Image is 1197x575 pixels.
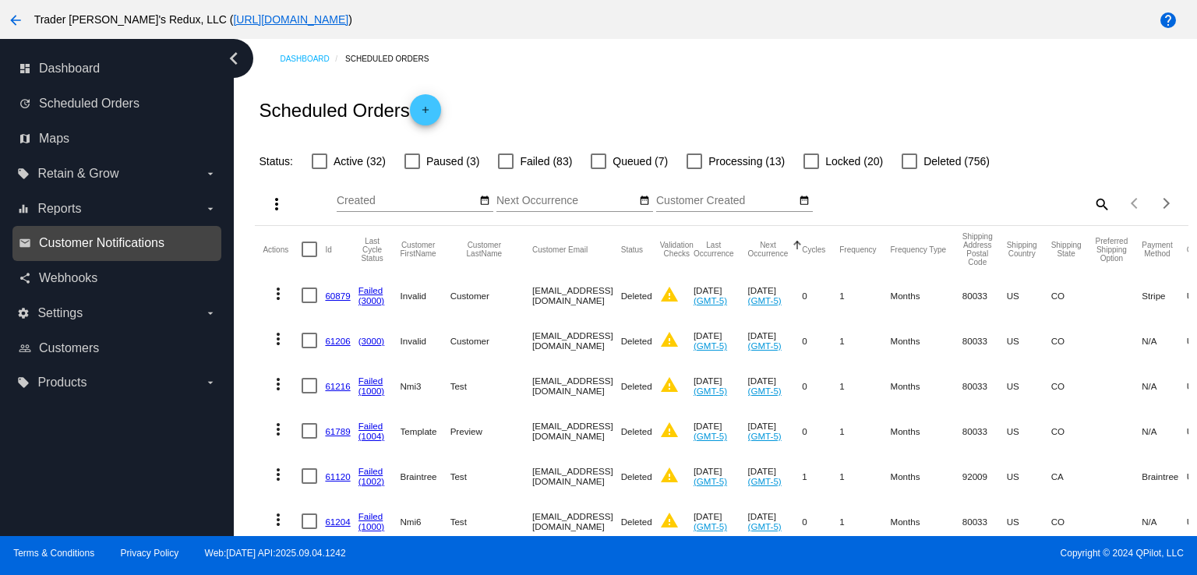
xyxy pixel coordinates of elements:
a: (GMT-5) [694,340,727,351]
a: (3000) [358,336,385,346]
i: arrow_drop_down [204,307,217,319]
mat-cell: [EMAIL_ADDRESS][DOMAIN_NAME] [532,499,621,544]
span: Active (32) [334,152,386,171]
mat-cell: Nmi3 [401,363,450,408]
mat-cell: CA [1051,453,1096,499]
button: Change sorting for ShippingCountry [1007,241,1037,258]
mat-cell: US [1007,408,1051,453]
span: Maps [39,132,69,146]
span: Deleted [621,291,652,301]
mat-cell: Test [450,499,532,544]
mat-cell: N/A [1142,408,1186,453]
mat-cell: Test [450,363,532,408]
mat-cell: Braintree [401,453,450,499]
mat-cell: [EMAIL_ADDRESS][DOMAIN_NAME] [532,453,621,499]
span: Trader [PERSON_NAME]'s Redux, LLC ( ) [34,13,352,26]
span: Scheduled Orders [39,97,139,111]
a: (GMT-5) [748,476,782,486]
mat-icon: more_vert [269,375,288,393]
a: (1000) [358,521,385,531]
a: (GMT-5) [694,295,727,305]
span: Status: [259,155,293,168]
span: Customer Notifications [39,236,164,250]
button: Change sorting for ShippingPostcode [962,232,993,266]
mat-icon: date_range [799,195,810,207]
mat-cell: [EMAIL_ADDRESS][DOMAIN_NAME] [532,318,621,363]
a: Scheduled Orders [345,47,443,71]
mat-icon: more_vert [267,195,286,213]
i: people_outline [19,342,31,355]
h2: Scheduled Orders [259,94,440,125]
mat-cell: [DATE] [748,273,803,318]
mat-cell: [DATE] [748,499,803,544]
a: 61120 [325,471,350,482]
mat-icon: warning [660,421,679,439]
button: Change sorting for CustomerFirstName [401,241,436,258]
span: Products [37,376,87,390]
button: Change sorting for Frequency [839,245,876,254]
a: people_outline Customers [19,336,217,361]
mat-cell: Months [891,499,962,544]
a: (1000) [358,386,385,396]
a: dashboard Dashboard [19,56,217,81]
mat-cell: US [1007,318,1051,363]
mat-cell: [DATE] [694,453,748,499]
button: Change sorting for PreferredShippingOption [1096,237,1128,263]
mat-icon: more_vert [269,465,288,484]
i: equalizer [17,203,30,215]
mat-cell: [DATE] [748,318,803,363]
i: arrow_drop_down [204,203,217,215]
mat-cell: Months [891,453,962,499]
mat-cell: CO [1051,499,1096,544]
span: Retain & Grow [37,167,118,181]
mat-cell: 80033 [962,273,1007,318]
mat-cell: N/A [1142,363,1186,408]
mat-cell: 1 [839,363,890,408]
i: chevron_left [221,46,246,71]
mat-icon: date_range [639,195,650,207]
button: Change sorting for FrequencyType [891,245,947,254]
mat-cell: 1 [839,499,890,544]
mat-header-cell: Validation Checks [660,226,694,273]
a: (GMT-5) [694,431,727,441]
mat-cell: Months [891,408,962,453]
mat-icon: search [1092,192,1110,216]
button: Change sorting for Id [325,245,331,254]
mat-icon: arrow_back [6,11,25,30]
a: (GMT-5) [748,295,782,305]
button: Change sorting for NextOccurrenceUtc [748,241,789,258]
i: settings [17,307,30,319]
span: Locked (20) [825,152,883,171]
mat-cell: [EMAIL_ADDRESS][DOMAIN_NAME] [532,363,621,408]
span: Reports [37,202,81,216]
a: Privacy Policy [121,548,179,559]
button: Change sorting for LastProcessingCycleId [358,237,387,263]
mat-cell: 1 [839,453,890,499]
mat-cell: 80033 [962,363,1007,408]
span: Deleted [621,336,652,346]
mat-cell: 1 [839,408,890,453]
a: (GMT-5) [748,521,782,531]
mat-cell: Preview [450,408,532,453]
span: Deleted [621,517,652,527]
input: Customer Created [656,195,796,207]
a: update Scheduled Orders [19,91,217,116]
mat-icon: help [1159,11,1178,30]
i: share [19,272,31,284]
a: Dashboard [280,47,345,71]
a: (3000) [358,295,385,305]
mat-cell: 1 [802,453,839,499]
a: Terms & Conditions [13,548,94,559]
mat-cell: Braintree [1142,453,1186,499]
a: Failed [358,285,383,295]
mat-icon: warning [660,376,679,394]
a: map Maps [19,126,217,151]
span: Queued (7) [613,152,668,171]
mat-cell: [DATE] [694,363,748,408]
mat-cell: 80033 [962,408,1007,453]
span: Paused (3) [426,152,479,171]
mat-cell: Invalid [401,318,450,363]
mat-cell: 0 [802,318,839,363]
mat-cell: Invalid [401,273,450,318]
span: Customers [39,341,99,355]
